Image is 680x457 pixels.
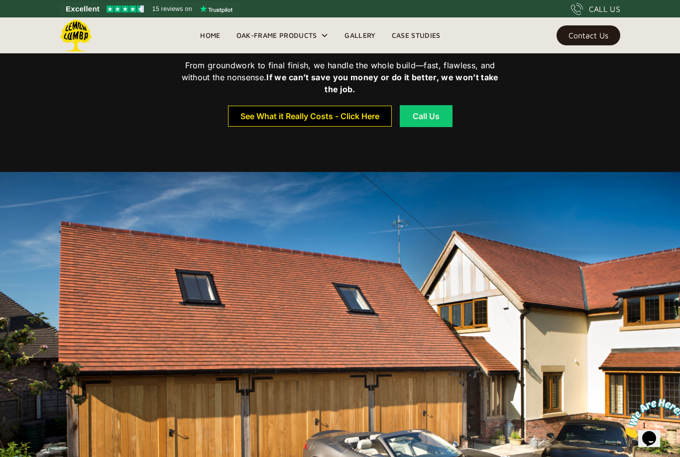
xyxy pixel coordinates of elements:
[152,3,192,15] span: 15 reviews on
[4,4,66,43] img: Chat attention grabber
[618,395,680,442] iframe: chat widget
[240,113,379,120] div: See What it Really Costs - Click Here
[200,5,232,13] img: Trustpilot logo
[107,5,144,12] img: Trustpilot 4.5 stars
[66,3,100,15] span: Excellent
[236,29,317,41] div: Oak-Frame Products
[60,2,239,16] a: See Lemon Lumba reviews on Trustpilot
[178,59,502,95] div: From groundwork to final finish, we handle the whole build—fast, flawless, and without the nonsense.
[228,17,337,53] div: Oak-Frame Products
[384,28,449,43] a: Case Studies
[266,72,498,94] strong: If we can’t save you money or do it better, we won’t take the job.
[568,32,608,39] div: Contact Us
[400,105,453,127] a: Call Us
[192,28,228,43] a: Home
[571,3,620,15] a: CALL US
[337,28,383,43] a: Gallery
[228,106,392,127] a: See What it Really Costs - Click Here
[589,3,620,15] div: CALL US
[557,25,620,45] a: Contact Us
[4,4,8,12] span: 1
[412,112,440,120] div: Call Us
